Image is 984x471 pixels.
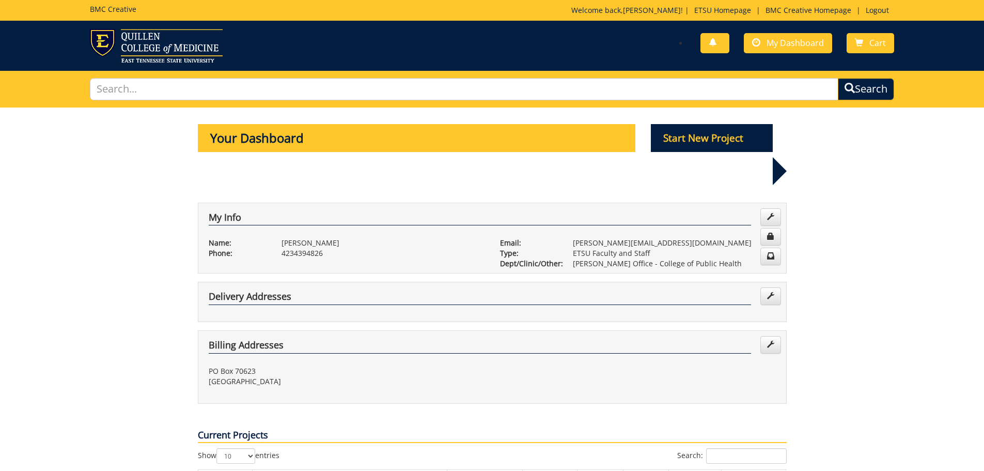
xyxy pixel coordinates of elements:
[573,238,776,248] p: [PERSON_NAME][EMAIL_ADDRESS][DOMAIN_NAME]
[198,124,636,152] p: Your Dashboard
[760,228,781,246] a: Change Password
[209,340,751,354] h4: Billing Addresses
[677,448,787,464] label: Search:
[282,248,485,259] p: 4234394826
[571,5,894,16] p: Welcome back, ! | | |
[90,78,839,100] input: Search...
[760,5,856,15] a: BMC Creative Homepage
[838,78,894,100] button: Search
[651,134,773,144] a: Start New Project
[209,212,751,226] h4: My Info
[767,37,824,49] span: My Dashboard
[689,5,756,15] a: ETSU Homepage
[198,429,787,443] p: Current Projects
[744,33,832,53] a: My Dashboard
[90,29,223,63] img: ETSU logo
[651,124,773,152] p: Start New Project
[500,238,557,248] p: Email:
[573,248,776,259] p: ETSU Faculty and Staff
[623,5,681,15] a: [PERSON_NAME]
[216,448,255,464] select: Showentries
[282,238,485,248] p: [PERSON_NAME]
[209,376,485,387] p: [GEOGRAPHIC_DATA]
[209,292,751,305] h4: Delivery Addresses
[760,248,781,265] a: Change Communication Preferences
[500,259,557,269] p: Dept/Clinic/Other:
[500,248,557,259] p: Type:
[90,5,136,13] h5: BMC Creative
[861,5,894,15] a: Logout
[760,287,781,305] a: Edit Addresses
[198,448,279,464] label: Show entries
[706,448,787,464] input: Search:
[760,208,781,226] a: Edit Info
[760,336,781,354] a: Edit Addresses
[573,259,776,269] p: [PERSON_NAME] Office - College of Public Health
[847,33,894,53] a: Cart
[869,37,886,49] span: Cart
[209,248,266,259] p: Phone:
[209,366,485,376] p: PO Box 70623
[209,238,266,248] p: Name:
